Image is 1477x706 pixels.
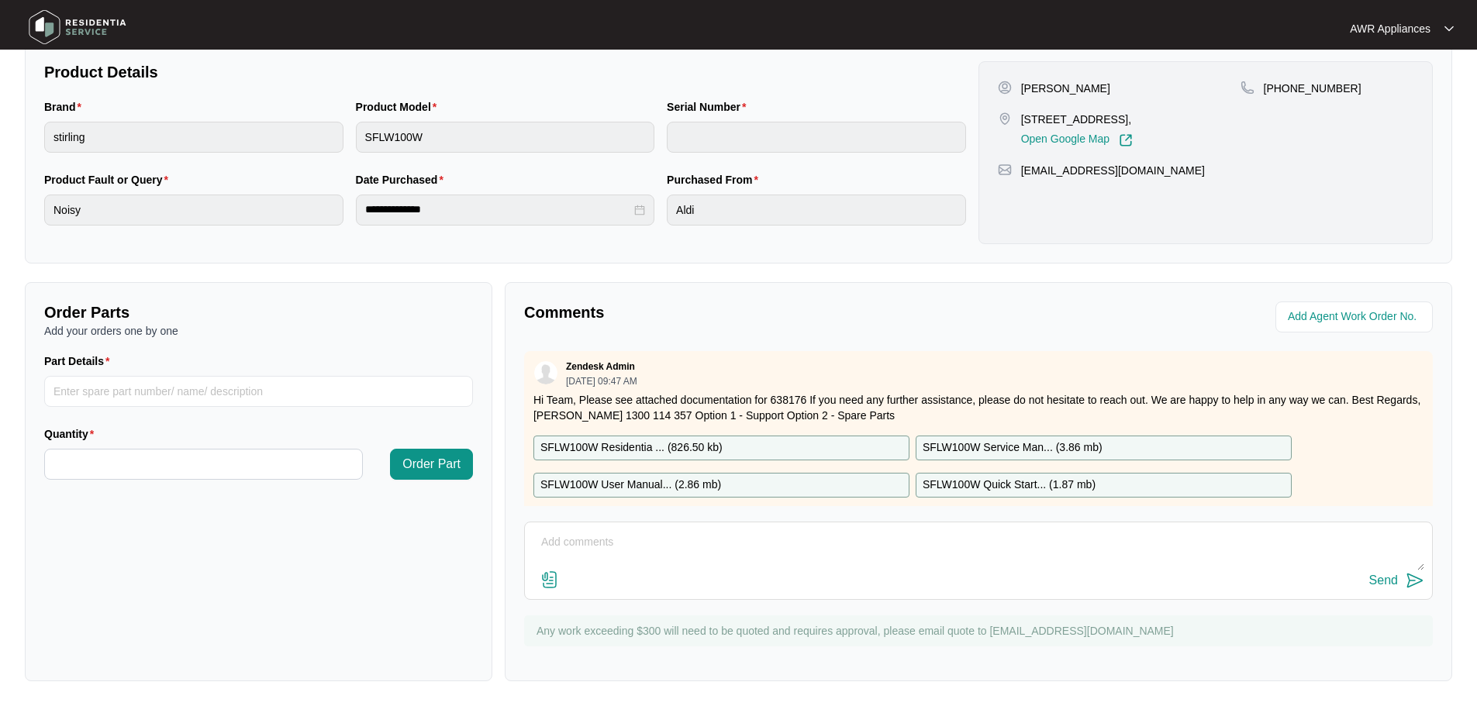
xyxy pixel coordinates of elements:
input: Product Fault or Query [44,195,343,226]
p: [STREET_ADDRESS], [1021,112,1133,127]
p: Order Parts [44,301,473,323]
p: [PHONE_NUMBER] [1264,81,1361,96]
img: map-pin [998,112,1012,126]
button: Order Part [390,449,473,480]
img: user-pin [998,81,1012,95]
input: Add Agent Work Order No. [1288,308,1424,326]
input: Part Details [44,376,473,407]
input: Date Purchased [365,201,632,218]
img: residentia service logo [23,4,132,50]
a: Open Google Map [1021,133,1133,147]
p: Any work exceeding $300 will need to be quoted and requires approval, please email quote to [EMAI... [537,623,1425,639]
input: Quantity [45,449,362,479]
label: Part Details [44,353,116,369]
label: Product Fault or Query [44,172,174,188]
label: Product Model [356,99,443,115]
button: Send [1369,570,1424,591]
p: SFLW100W User Manual... ( 2.86 mb ) [540,477,721,494]
p: AWR Appliances [1350,21,1430,36]
p: SFLW100W Service Man... ( 3.86 mb ) [923,439,1103,456]
img: file-attachment-doc.svg [540,570,559,589]
img: user.svg [534,361,557,384]
label: Purchased From [667,172,764,188]
p: Add your orders one by one [44,323,473,339]
img: dropdown arrow [1444,25,1454,33]
img: send-icon.svg [1406,571,1424,590]
p: Hi Team, Please see attached documentation for 638176 If you need any further assistance, please ... [533,392,1424,423]
img: Link-External [1119,133,1133,147]
p: [EMAIL_ADDRESS][DOMAIN_NAME] [1021,163,1205,178]
img: map-pin [998,163,1012,177]
label: Quantity [44,426,100,442]
p: Product Details [44,61,966,83]
p: [DATE] 09:47 AM [566,377,637,386]
label: Brand [44,99,88,115]
input: Product Model [356,122,655,153]
input: Brand [44,122,343,153]
label: Serial Number [667,99,752,115]
p: SFLW100W Quick Start... ( 1.87 mb ) [923,477,1096,494]
div: Send [1369,573,1398,587]
input: Purchased From [667,195,966,226]
input: Serial Number [667,122,966,153]
img: map-pin [1241,81,1254,95]
p: [PERSON_NAME] [1021,81,1110,96]
p: Zendesk Admin [566,360,635,373]
p: Comments [524,301,968,323]
span: Order Part [402,455,461,474]
p: SFLW100W Residentia ... ( 826.50 kb ) [540,439,723,456]
label: Date Purchased [356,172,450,188]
